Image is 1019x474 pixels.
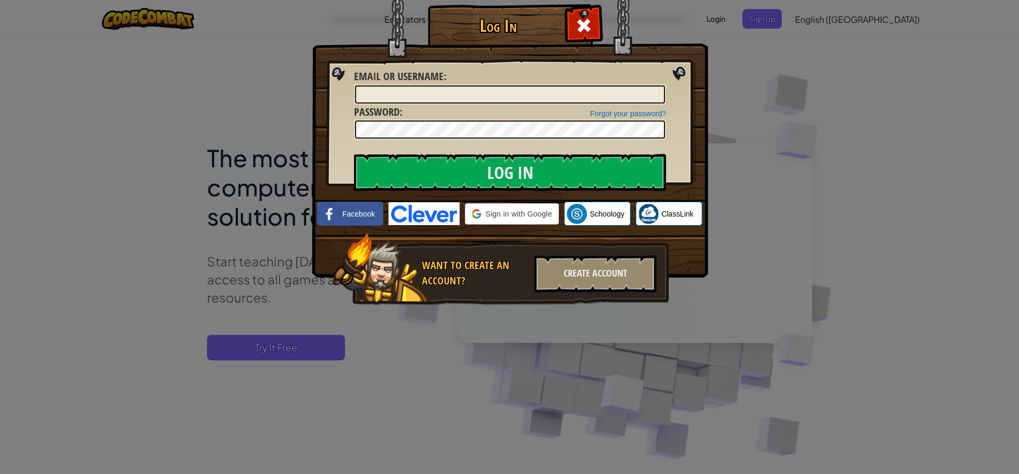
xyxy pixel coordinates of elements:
[486,209,552,219] span: Sign in with Google
[590,209,624,219] span: Schoology
[354,69,446,84] label: :
[465,203,559,225] div: Sign in with Google
[319,204,340,224] img: facebook_small.png
[354,105,400,119] span: Password
[567,204,587,224] img: schoology.png
[638,204,659,224] img: classlink-logo-small.png
[354,105,402,120] label: :
[388,202,460,225] img: clever-logo-blue.png
[342,209,375,219] span: Facebook
[534,255,657,292] div: Create Account
[354,154,666,191] input: Log In
[354,69,444,83] span: Email or Username
[430,16,566,35] h1: Log In
[590,109,666,118] a: Forgot your password?
[422,258,528,288] div: Want to create an account?
[661,209,694,219] span: ClassLink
